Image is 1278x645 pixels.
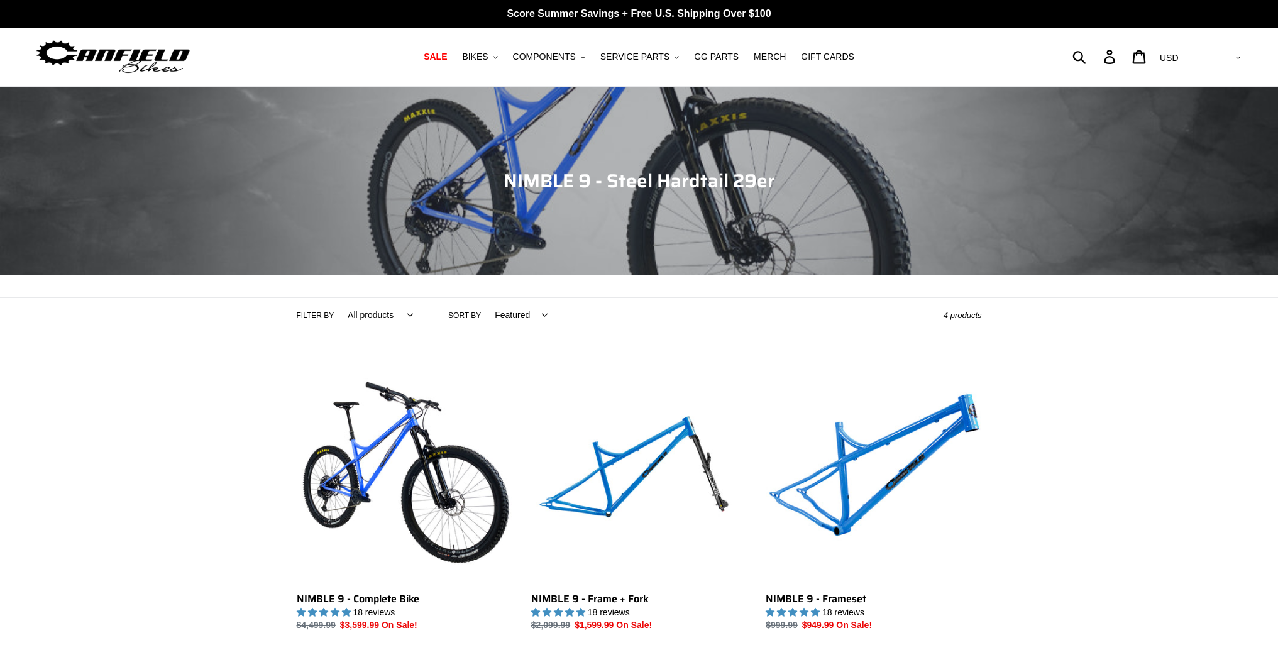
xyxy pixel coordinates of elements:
[795,48,861,65] a: GIFT CARDS
[35,37,192,77] img: Canfield Bikes
[694,52,739,62] span: GG PARTS
[688,48,745,65] a: GG PARTS
[417,48,453,65] a: SALE
[600,52,669,62] span: SERVICE PARTS
[754,52,786,62] span: MERCH
[504,166,775,196] span: NIMBLE 9 - Steel Hardtail 29er
[424,52,447,62] span: SALE
[507,48,592,65] button: COMPONENTS
[1079,43,1111,70] input: Search
[462,52,488,62] span: BIKES
[944,311,982,320] span: 4 products
[456,48,504,65] button: BIKES
[594,48,685,65] button: SERVICE PARTS
[448,310,481,321] label: Sort by
[747,48,792,65] a: MERCH
[801,52,854,62] span: GIFT CARDS
[297,310,334,321] label: Filter by
[513,52,576,62] span: COMPONENTS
